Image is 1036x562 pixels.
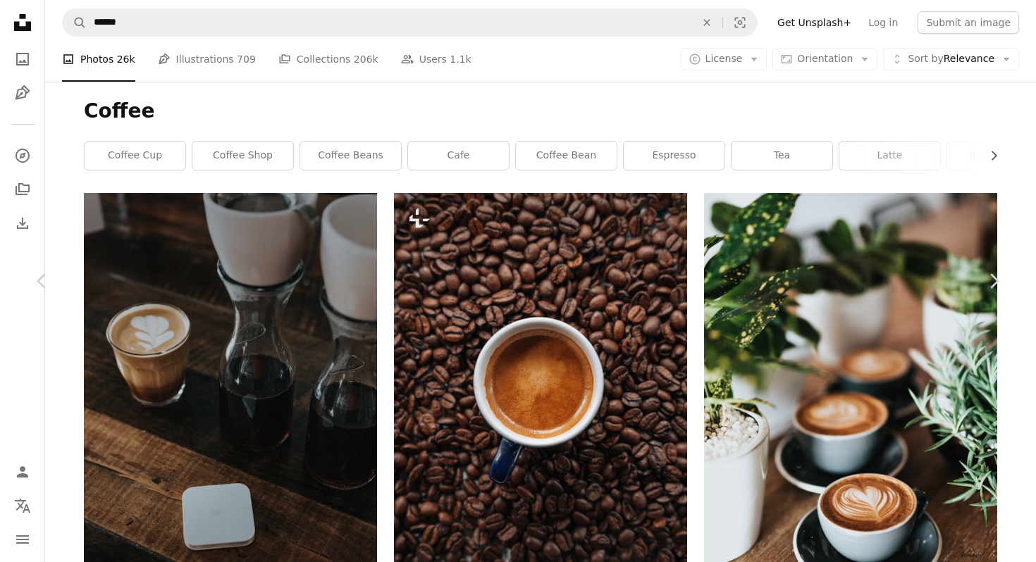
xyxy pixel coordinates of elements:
button: Sort byRelevance [883,48,1019,70]
form: Find visuals sitewide [62,8,758,37]
a: coffee bean [516,142,617,170]
a: coffee cup [85,142,185,170]
button: Clear [691,9,722,36]
a: tea [732,142,832,170]
a: Next [951,213,1036,349]
a: Collections 206k [278,37,378,82]
span: License [705,53,743,64]
a: Users 1.1k [401,37,471,82]
a: Log in [860,11,906,34]
button: License [681,48,767,70]
a: Log in / Sign up [8,458,37,486]
a: Photos [8,45,37,73]
a: coffee shop [192,142,293,170]
a: shallow focus photography of coffee late in mug on table [704,406,997,418]
a: Illustrations 709 [158,37,256,82]
a: Collections [8,175,37,204]
button: Orientation [772,48,877,70]
span: 1.1k [450,51,471,67]
span: 709 [237,51,256,67]
a: a cup of coffee sitting on top of a pile of coffee beans [394,376,687,389]
a: espresso [624,142,724,170]
a: Explore [8,142,37,170]
button: scroll list to the right [981,142,997,170]
a: Get Unsplash+ [769,11,860,34]
button: Language [8,492,37,520]
a: Download History [8,209,37,237]
a: cafe [408,142,509,170]
h1: Coffee [84,99,997,124]
a: coffee beans [300,142,401,170]
button: Visual search [723,9,757,36]
button: Submit an image [918,11,1019,34]
span: Relevance [908,52,994,66]
a: cafe late on table [84,406,377,418]
a: Illustrations [8,79,37,107]
button: Menu [8,525,37,554]
span: Sort by [908,53,943,64]
span: Orientation [797,53,853,64]
span: 206k [354,51,378,67]
button: Search Unsplash [63,9,87,36]
a: latte [839,142,940,170]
